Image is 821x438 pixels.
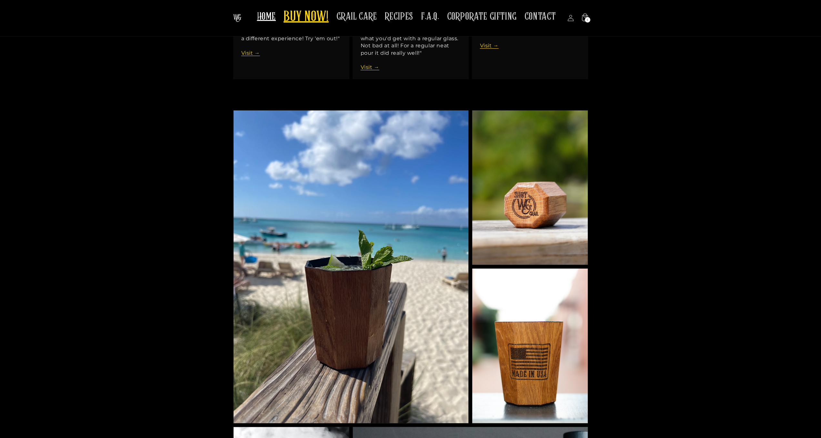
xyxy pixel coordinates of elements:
[421,10,439,23] span: F.A.Q.
[447,10,517,23] span: CORPORATE GIFTING
[521,6,560,27] a: CONTACT
[241,21,341,57] p: "The taste on the Whiskey Grail is richer. More oak, more smoke -- it's a different experience! T...
[257,10,276,23] span: HOME
[443,6,521,27] a: CORPORATE GIFTING
[525,10,556,23] span: CONTACT
[284,8,329,26] span: BUY NOW!
[333,6,381,27] a: GRAIL CARE
[241,50,260,56] a: Visit →
[587,17,588,23] span: 1
[361,21,461,71] p: "The taste on [The Whiskey Grail] tends to be a tad bit richer than what you'd get with a regular...
[233,14,241,22] img: The Whiskey Grail
[361,64,379,70] a: Visit →
[417,6,443,27] a: F.A.Q.
[381,6,417,27] a: RECIPES
[280,5,333,30] a: BUY NOW!
[480,43,499,49] a: Visit →
[253,6,280,27] a: HOME
[385,10,413,23] span: RECIPES
[336,10,377,23] span: GRAIL CARE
